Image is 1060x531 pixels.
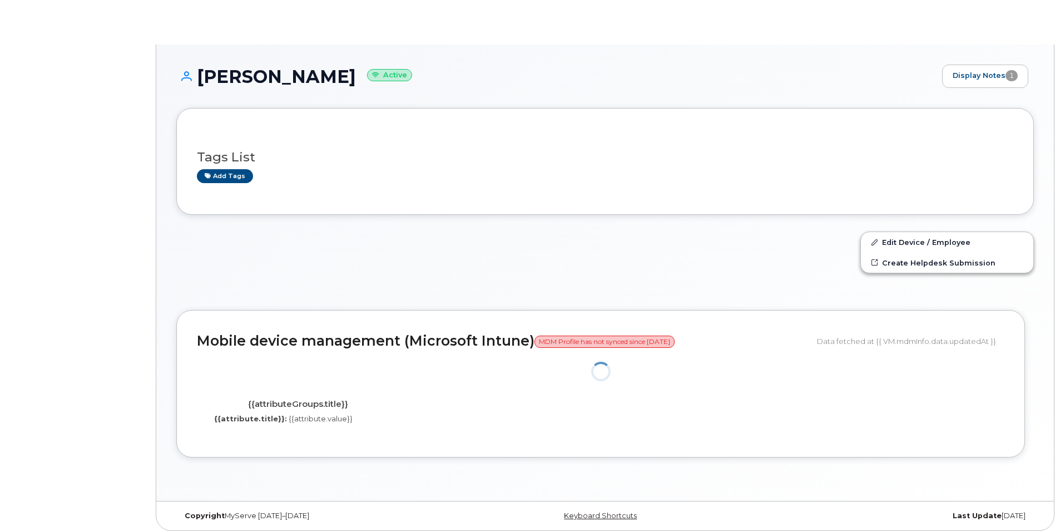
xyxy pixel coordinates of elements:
[748,512,1034,520] div: [DATE]
[176,512,462,520] div: MyServe [DATE]–[DATE]
[942,65,1028,88] a: Display Notes1
[817,331,1004,352] div: Data fetched at {{ VM.mdmInfo.data.updatedAt }}
[534,336,675,348] span: MDM Profile has not synced since [DATE]
[176,67,937,86] h1: [PERSON_NAME]
[861,232,1033,252] a: Edit Device / Employee
[185,512,225,520] strong: Copyright
[861,253,1033,273] a: Create Helpdesk Submission
[205,400,390,409] h4: {{attributeGroups.title}}
[289,414,353,423] span: {{attribute.value}}
[197,333,809,349] h2: Mobile device management (Microsoft Intune)
[214,414,287,424] label: {{attribute.title}}:
[1005,70,1018,81] span: 1
[197,150,1013,164] h3: Tags List
[564,512,637,520] a: Keyboard Shortcuts
[197,169,253,183] a: Add tags
[367,69,412,82] small: Active
[953,512,1002,520] strong: Last Update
